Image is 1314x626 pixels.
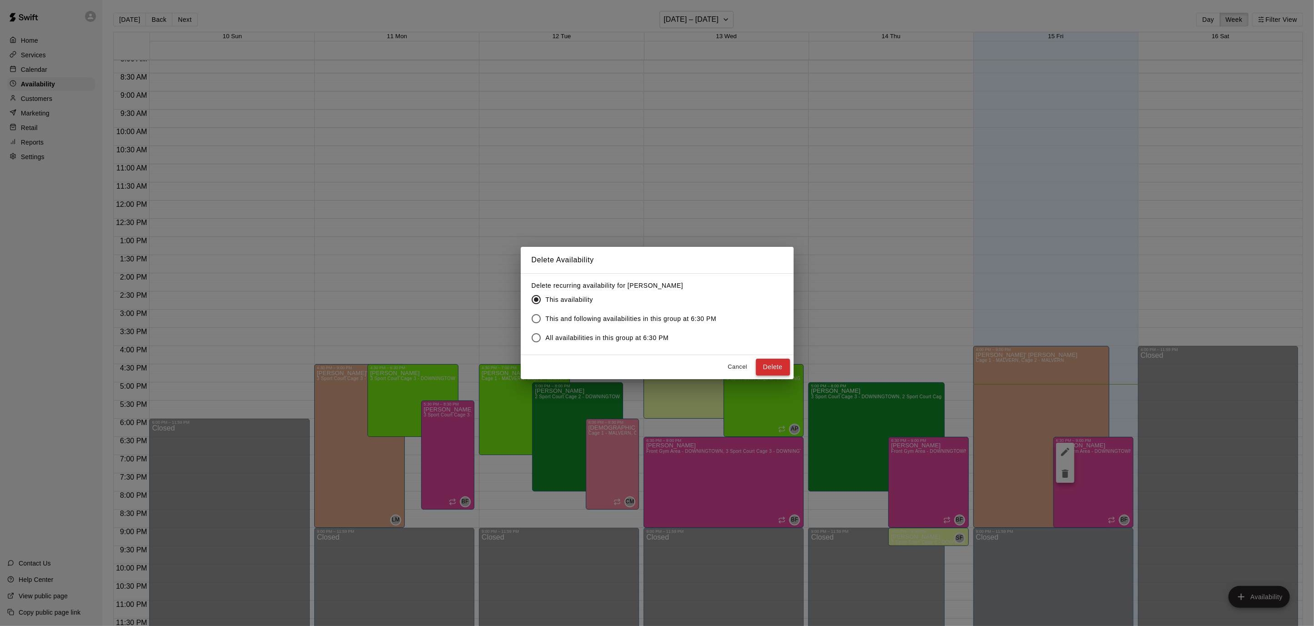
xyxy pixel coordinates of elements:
button: Cancel [723,360,752,374]
span: All availabilities in this group at 6:30 PM [546,333,669,343]
h2: Delete Availability [521,247,794,273]
button: Delete [756,359,790,376]
span: This and following availabilities in this group at 6:30 PM [546,314,717,324]
span: This availability [546,295,593,305]
label: Delete recurring availability for [PERSON_NAME] [532,281,724,290]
